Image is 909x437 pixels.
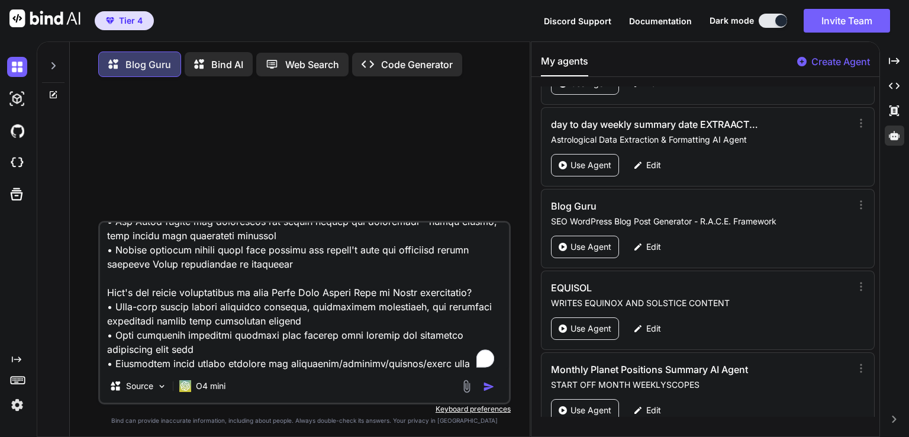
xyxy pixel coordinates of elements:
[570,404,611,416] p: Use Agent
[710,15,754,27] span: Dark mode
[551,281,761,295] h3: EQUISOL
[119,15,143,27] span: Tier 4
[460,380,473,393] img: attachment
[551,379,851,391] p: START OFF MONTH WEEKLYSCOPES
[570,241,611,253] p: Use Agent
[629,16,692,26] span: Documentation
[285,57,339,72] p: Web Search
[544,16,611,26] span: Discord Support
[7,153,27,173] img: cloudideIcon
[804,9,890,33] button: Invite Team
[7,57,27,77] img: darkChat
[551,117,761,131] h3: day to day weekly summary date EXTRAACTOR
[7,89,27,109] img: darkAi-studio
[211,57,243,72] p: Bind AI
[196,380,225,392] p: O4 mini
[126,380,153,392] p: Source
[646,241,661,253] p: Edit
[570,323,611,335] p: Use Agent
[98,404,511,414] p: Keyboard preferences
[544,15,611,27] button: Discord Support
[551,199,761,213] h3: Blog Guru
[551,362,761,377] h3: Monthly Planet Positions Summary AI Agent
[157,381,167,391] img: Pick Models
[179,380,191,392] img: O4 mini
[629,15,692,27] button: Documentation
[551,297,851,309] p: WRITES EQUINOX AND SOLSTICE CONTENT
[100,223,509,369] textarea: To enrich screen reader interactions, please activate Accessibility in Grammarly extension settings
[381,57,453,72] p: Code Generator
[7,395,27,415] img: settings
[98,416,511,425] p: Bind can provide inaccurate information, including about people. Always double-check its answers....
[106,17,114,24] img: premium
[551,216,851,227] p: SEO WordPress Blog Post Generator - R.A.C.E. Framework
[125,57,171,72] p: Blog Guru
[9,9,80,27] img: Bind AI
[483,381,495,393] img: icon
[570,159,611,171] p: Use Agent
[95,11,154,30] button: premiumTier 4
[551,134,851,146] p: Astrological Data Extraction & Formatting AI Agent
[646,323,661,335] p: Edit
[811,54,870,69] p: Create Agent
[541,54,588,76] button: My agents
[7,121,27,141] img: githubDark
[646,404,661,416] p: Edit
[646,159,661,171] p: Edit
